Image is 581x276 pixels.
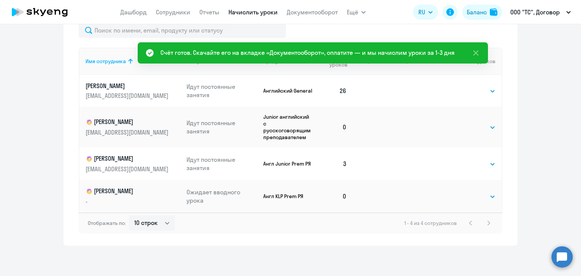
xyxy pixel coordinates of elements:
p: Идут постоянные занятия [186,155,258,172]
img: child [85,118,93,126]
span: Отображать по: [88,220,126,226]
div: Имя сотрудника [85,58,126,65]
div: Счёт готов. Скачайте его на вкладке «Документооборот», оплатите — и мы начислим уроки за 1-3 дня [160,48,455,57]
img: child [85,188,93,195]
div: Баланс [467,8,487,17]
a: child[PERSON_NAME][EMAIL_ADDRESS][DOMAIN_NAME] [85,154,180,173]
a: Отчеты [199,8,219,16]
p: [PERSON_NAME] [85,82,170,90]
p: [EMAIL_ADDRESS][DOMAIN_NAME] [85,128,170,136]
td: 26 [314,75,353,107]
p: Идут постоянные занятия [186,82,258,99]
p: Ожидает вводного урока [186,188,258,205]
a: Дашборд [120,8,147,16]
img: balance [490,8,497,16]
div: Имя сотрудника [85,58,180,65]
img: child [85,155,93,163]
td: 0 [314,107,353,147]
p: ООО "ТС", Договор [510,8,560,17]
a: child[PERSON_NAME]- [85,187,180,206]
div: Продукт [263,58,314,65]
a: [PERSON_NAME][EMAIL_ADDRESS][DOMAIN_NAME] [85,82,180,100]
p: [PERSON_NAME] [85,187,170,196]
p: Английский General [263,87,314,94]
p: Junior английский с русскоговорящим преподавателем [263,113,314,141]
span: Ещё [347,8,358,17]
a: Сотрудники [156,8,190,16]
p: - [85,197,170,206]
p: [EMAIL_ADDRESS][DOMAIN_NAME] [85,91,170,100]
span: 1 - 4 из 4 сотрудников [404,220,457,226]
button: Балансbalance [462,5,502,20]
a: child[PERSON_NAME][EMAIL_ADDRESS][DOMAIN_NAME] [85,118,180,136]
td: 0 [314,180,353,212]
p: [PERSON_NAME] [85,154,170,163]
p: [PERSON_NAME] [85,118,170,127]
input: Поиск по имени, email, продукту или статусу [79,23,286,38]
p: Идут постоянные занятия [186,119,258,135]
p: Англ Junior Prem РЯ [263,160,314,167]
p: Англ KLP Prem РЯ [263,193,314,200]
button: Ещё [347,5,366,20]
a: Документооборот [287,8,338,16]
a: Начислить уроки [228,8,278,16]
span: RU [418,8,425,17]
button: RU [413,5,438,20]
td: 3 [314,147,353,180]
button: ООО "ТС", Договор [506,3,575,21]
p: [EMAIL_ADDRESS][DOMAIN_NAME] [85,165,170,173]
